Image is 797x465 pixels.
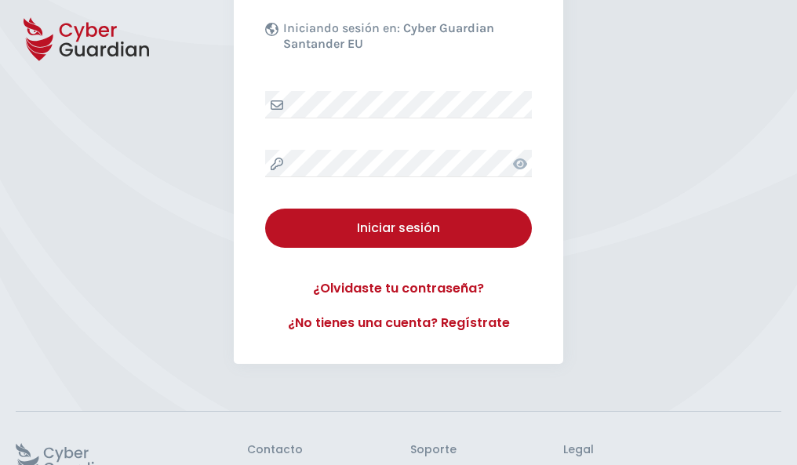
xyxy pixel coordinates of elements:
div: Iniciar sesión [277,219,520,238]
h3: Legal [563,443,781,457]
a: ¿Olvidaste tu contraseña? [265,279,532,298]
button: Iniciar sesión [265,209,532,248]
h3: Soporte [410,443,457,457]
h3: Contacto [247,443,303,457]
a: ¿No tienes una cuenta? Regístrate [265,314,532,332]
